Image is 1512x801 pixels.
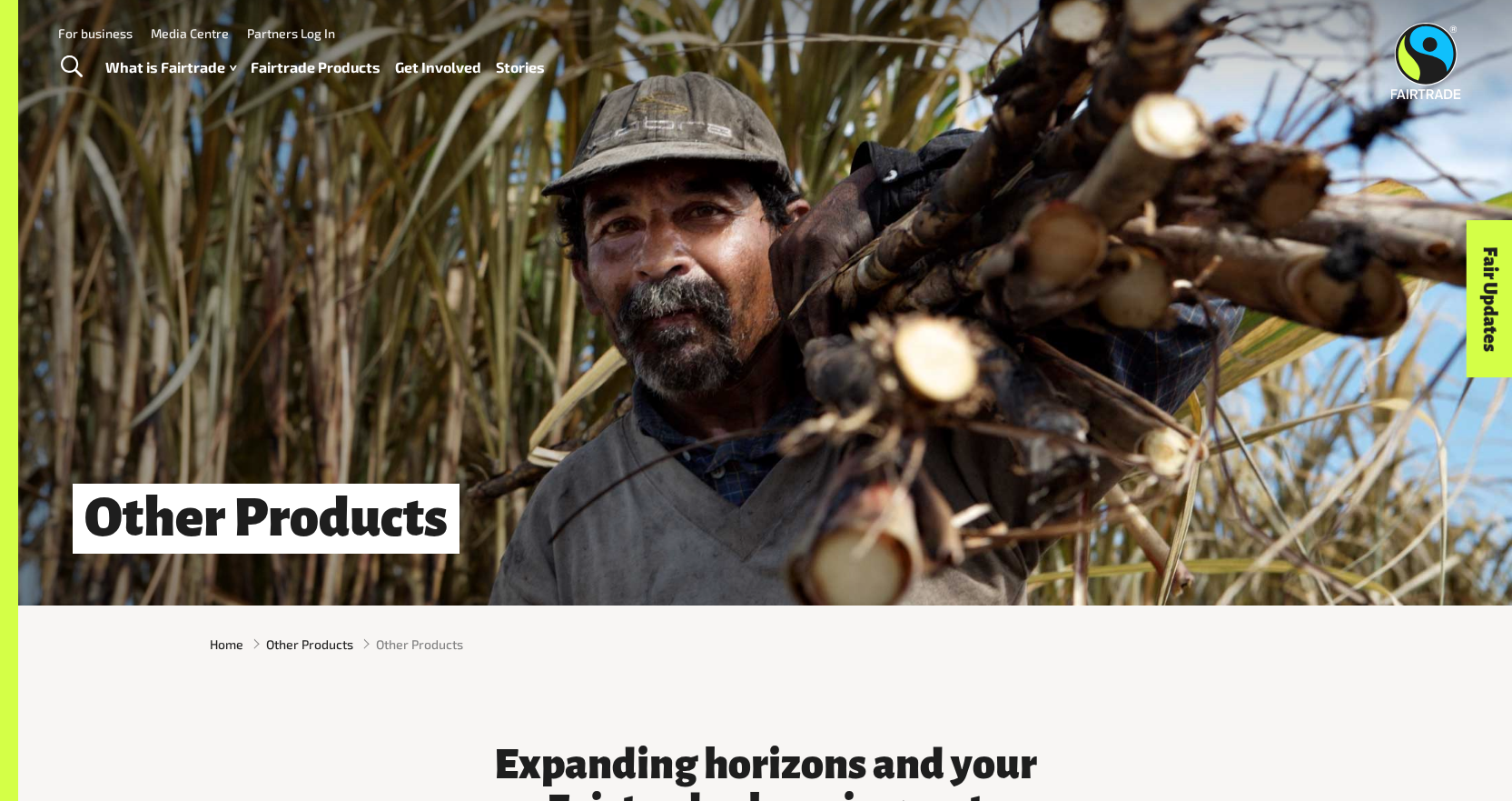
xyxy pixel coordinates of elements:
a: Toggle Search [49,45,94,90]
a: Partners Log In [247,25,335,41]
a: What is Fairtrade [105,55,236,81]
h1: Other Products [73,484,460,554]
img: Fairtrade Australia New Zealand logo [1391,23,1461,99]
a: Fairtrade Products [251,55,380,81]
a: Get Involved [395,55,481,81]
a: Stories [496,55,545,81]
a: For business [58,25,133,41]
a: Other Products [266,635,353,654]
a: Home [210,635,243,654]
span: Other Products [376,635,463,654]
a: Media Centre [151,25,229,41]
